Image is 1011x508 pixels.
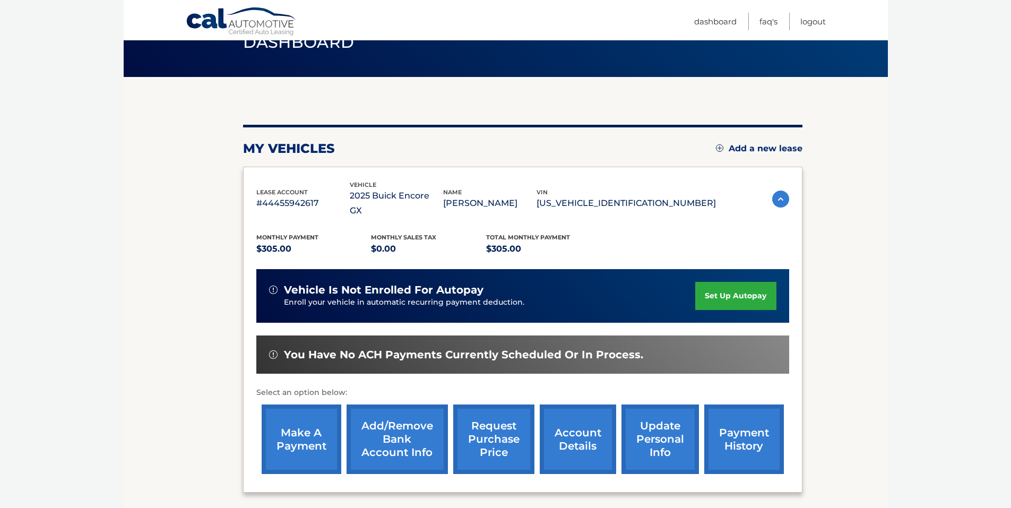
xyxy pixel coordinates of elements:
p: $305.00 [486,242,601,256]
a: make a payment [262,404,341,474]
p: [PERSON_NAME] [443,196,537,211]
p: #44455942617 [256,196,350,211]
span: lease account [256,188,308,196]
a: FAQ's [759,13,777,30]
p: $0.00 [371,242,486,256]
span: Total Monthly Payment [486,234,570,241]
span: vin [537,188,548,196]
img: add.svg [716,144,723,152]
img: alert-white.svg [269,350,278,359]
a: Add a new lease [716,143,802,154]
a: Cal Automotive [186,7,297,38]
p: 2025 Buick Encore GX [350,188,443,218]
a: update personal info [621,404,699,474]
span: Monthly Payment [256,234,318,241]
p: Select an option below: [256,386,789,399]
a: Dashboard [694,13,737,30]
span: vehicle is not enrolled for autopay [284,283,483,297]
span: You have no ACH payments currently scheduled or in process. [284,348,643,361]
p: Enroll your vehicle in automatic recurring payment deduction. [284,297,696,308]
a: account details [540,404,616,474]
img: alert-white.svg [269,286,278,294]
a: payment history [704,404,784,474]
p: [US_VEHICLE_IDENTIFICATION_NUMBER] [537,196,716,211]
img: accordion-active.svg [772,191,789,208]
span: vehicle [350,181,376,188]
span: name [443,188,462,196]
span: Dashboard [243,32,355,52]
h2: my vehicles [243,141,335,157]
a: request purchase price [453,404,534,474]
a: Logout [800,13,826,30]
p: $305.00 [256,242,371,256]
span: Monthly sales Tax [371,234,436,241]
a: set up autopay [695,282,776,310]
a: Add/Remove bank account info [347,404,448,474]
